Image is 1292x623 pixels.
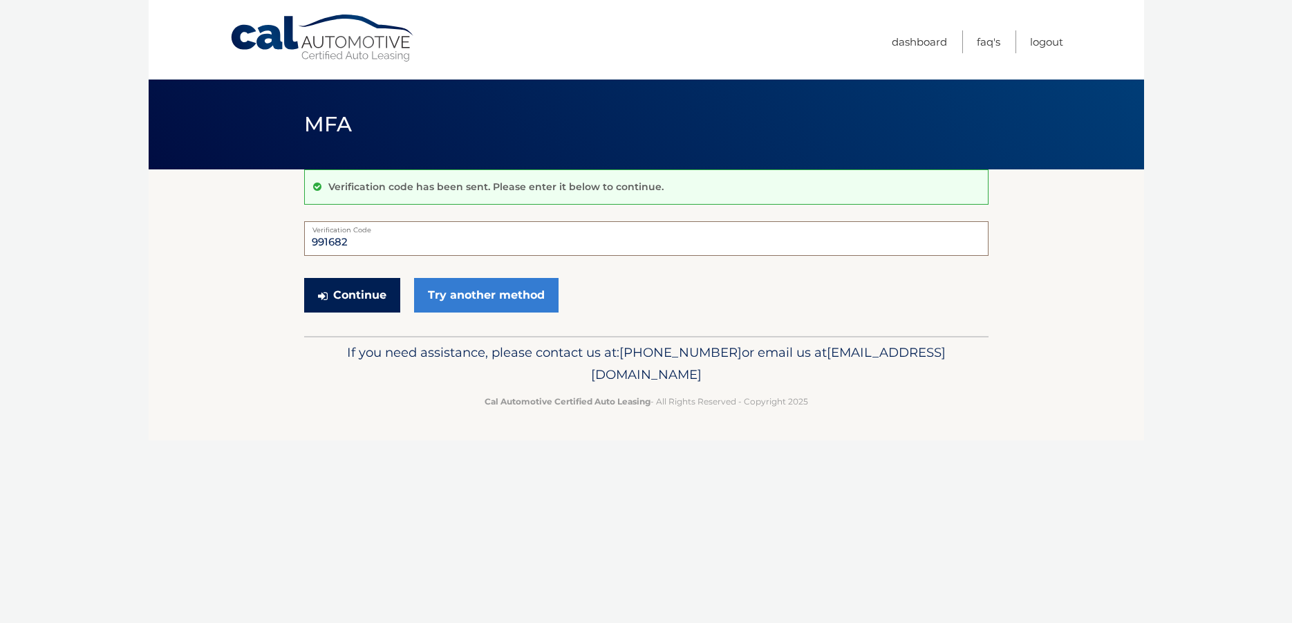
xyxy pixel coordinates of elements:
[414,278,559,313] a: Try another method
[591,344,946,382] span: [EMAIL_ADDRESS][DOMAIN_NAME]
[313,394,980,409] p: - All Rights Reserved - Copyright 2025
[304,278,400,313] button: Continue
[485,396,650,407] strong: Cal Automotive Certified Auto Leasing
[977,30,1000,53] a: FAQ's
[328,180,664,193] p: Verification code has been sent. Please enter it below to continue.
[619,344,742,360] span: [PHONE_NUMBER]
[230,14,416,63] a: Cal Automotive
[304,221,989,232] label: Verification Code
[304,221,989,256] input: Verification Code
[313,342,980,386] p: If you need assistance, please contact us at: or email us at
[304,111,353,137] span: MFA
[1030,30,1063,53] a: Logout
[892,30,947,53] a: Dashboard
